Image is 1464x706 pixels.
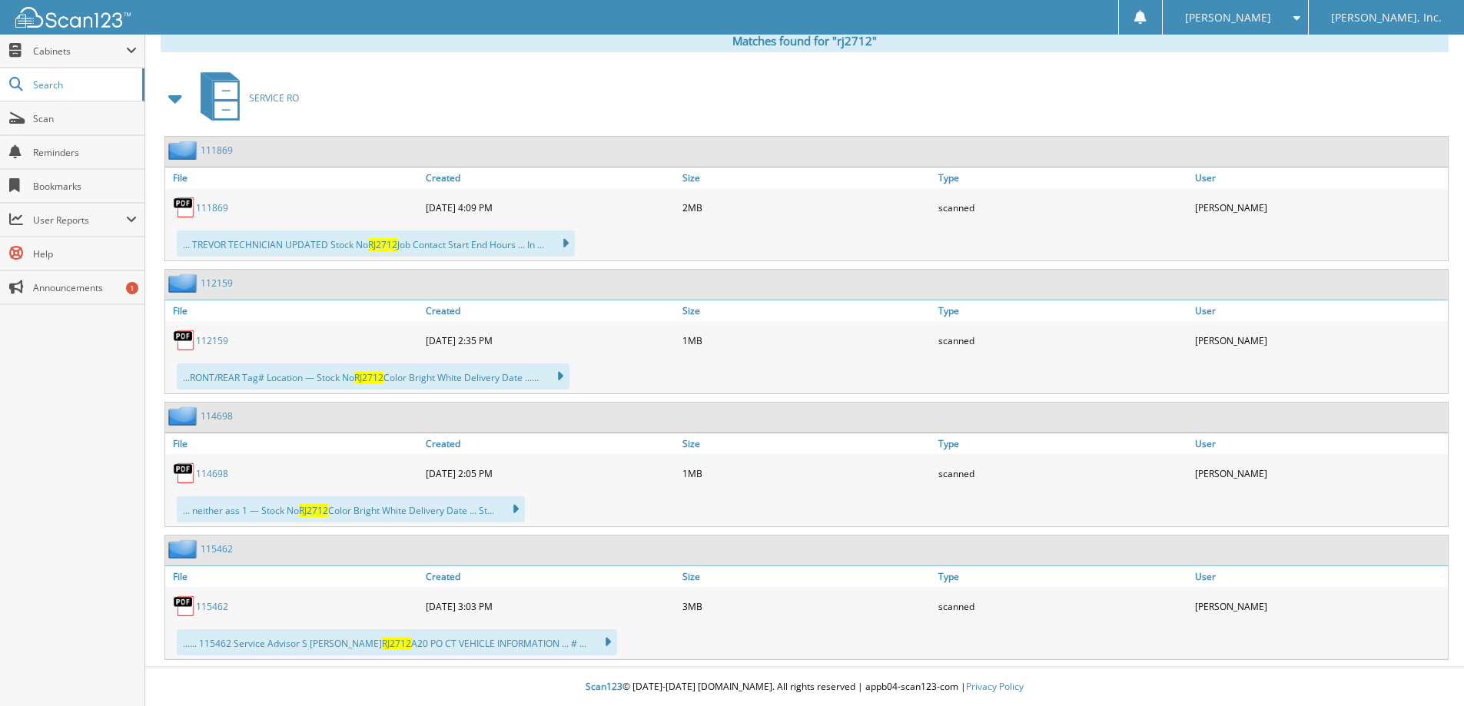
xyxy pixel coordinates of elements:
[196,600,228,613] a: 115462
[165,433,422,454] a: File
[191,68,299,128] a: SERVICE RO
[422,458,679,489] div: [DATE] 2:05 PM
[586,680,622,693] span: Scan123
[422,167,679,188] a: Created
[1191,458,1448,489] div: [PERSON_NAME]
[177,363,569,389] div: ...RONT/REAR Tag# Location — Stock No Color Bright White Delivery Date ......
[935,167,1191,188] a: Type
[966,680,1024,693] a: Privacy Policy
[935,433,1191,454] a: Type
[935,591,1191,621] div: scanned
[177,230,575,257] div: ... TREVOR TECHNICIAN UPDATED Stock No Job Contact Start End Hours ... In ...
[935,325,1191,356] div: scanned
[165,167,422,188] a: File
[679,566,935,587] a: Size
[201,277,233,290] a: 112159
[196,334,228,347] a: 112159
[679,300,935,321] a: Size
[354,371,383,384] span: RJ2712
[168,141,201,160] img: folder2.png
[935,566,1191,587] a: Type
[1191,192,1448,223] div: [PERSON_NAME]
[679,433,935,454] a: Size
[168,539,201,559] img: folder2.png
[1331,13,1442,22] span: [PERSON_NAME], Inc.
[368,238,397,251] span: RJ2712
[33,281,137,294] span: Announcements
[249,91,299,104] span: SERVICE RO
[33,45,126,58] span: Cabinets
[33,180,137,193] span: Bookmarks
[173,196,196,219] img: PDF.png
[679,325,935,356] div: 1MB
[1191,325,1448,356] div: [PERSON_NAME]
[1191,566,1448,587] a: User
[33,214,126,227] span: User Reports
[422,566,679,587] a: Created
[679,591,935,621] div: 3MB
[935,192,1191,223] div: scanned
[201,144,233,157] a: 111869
[173,329,196,352] img: PDF.png
[679,192,935,223] div: 2MB
[1191,433,1448,454] a: User
[935,458,1191,489] div: scanned
[422,591,679,621] div: [DATE] 3:03 PM
[33,146,137,159] span: Reminders
[196,201,228,214] a: 111869
[1191,300,1448,321] a: User
[422,192,679,223] div: [DATE] 4:09 PM
[299,504,328,517] span: RJ2712
[177,496,525,522] div: ... neither ass 1 — Stock No Color Bright White Delivery Date ... St...
[126,282,138,294] div: 1
[1191,591,1448,621] div: [PERSON_NAME]
[201,542,233,555] a: 115462
[679,167,935,188] a: Size
[33,112,137,125] span: Scan
[173,462,196,485] img: PDF.png
[679,458,935,489] div: 1MB
[1185,13,1271,22] span: [PERSON_NAME]
[177,629,617,655] div: ...... 115462 Service Advisor S [PERSON_NAME] A20 PO CT VEHICLE INFORMATION ... # ...
[165,300,422,321] a: File
[201,409,233,423] a: 114698
[422,300,679,321] a: Created
[165,566,422,587] a: File
[168,273,201,293] img: folder2.png
[935,300,1191,321] a: Type
[168,406,201,426] img: folder2.png
[161,29,1449,52] div: Matches found for "rj2712"
[173,595,196,618] img: PDF.png
[145,668,1464,706] div: © [DATE]-[DATE] [DOMAIN_NAME]. All rights reserved | appb04-scan123-com |
[1191,167,1448,188] a: User
[422,433,679,454] a: Created
[33,247,137,260] span: Help
[382,637,411,650] span: RJ2712
[33,78,134,91] span: Search
[422,325,679,356] div: [DATE] 2:35 PM
[196,467,228,480] a: 114698
[15,7,131,28] img: scan123-logo-white.svg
